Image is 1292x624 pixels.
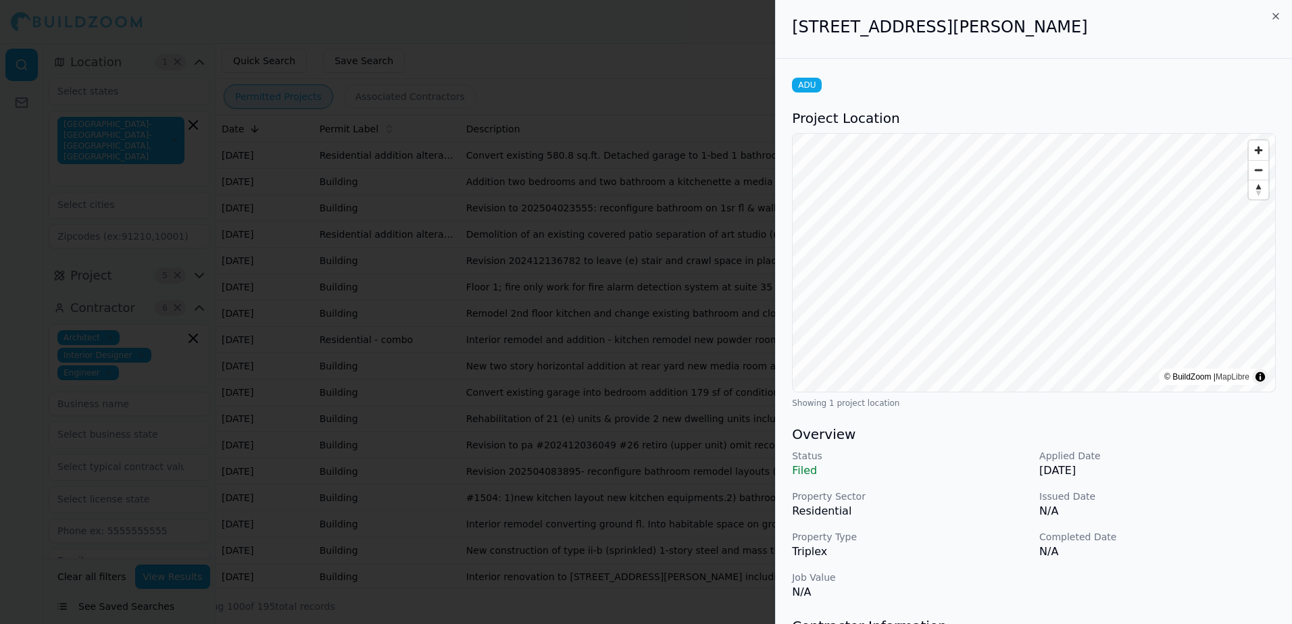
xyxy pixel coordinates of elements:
div: © BuildZoom | [1164,370,1249,384]
p: Residential [792,503,1028,519]
div: Showing 1 project location [792,398,1276,409]
p: Completed Date [1039,530,1276,544]
p: Property Sector [792,490,1028,503]
p: Status [792,449,1028,463]
span: ADU [792,78,822,93]
p: N/A [1039,544,1276,560]
a: MapLibre [1216,372,1249,382]
button: Zoom out [1249,160,1268,180]
h3: Overview [792,425,1276,444]
button: Reset bearing to north [1249,180,1268,199]
p: Filed [792,463,1028,479]
p: N/A [1039,503,1276,519]
p: [DATE] [1039,463,1276,479]
h2: [STREET_ADDRESS][PERSON_NAME] [792,16,1276,38]
p: Job Value [792,571,1028,584]
h3: Project Location [792,109,1276,128]
p: Issued Date [1039,490,1276,503]
p: N/A [792,584,1028,600]
p: Triplex [792,544,1028,560]
p: Property Type [792,530,1028,544]
summary: Toggle attribution [1252,369,1268,385]
p: Applied Date [1039,449,1276,463]
button: Zoom in [1249,140,1268,160]
canvas: Map [793,134,1275,392]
